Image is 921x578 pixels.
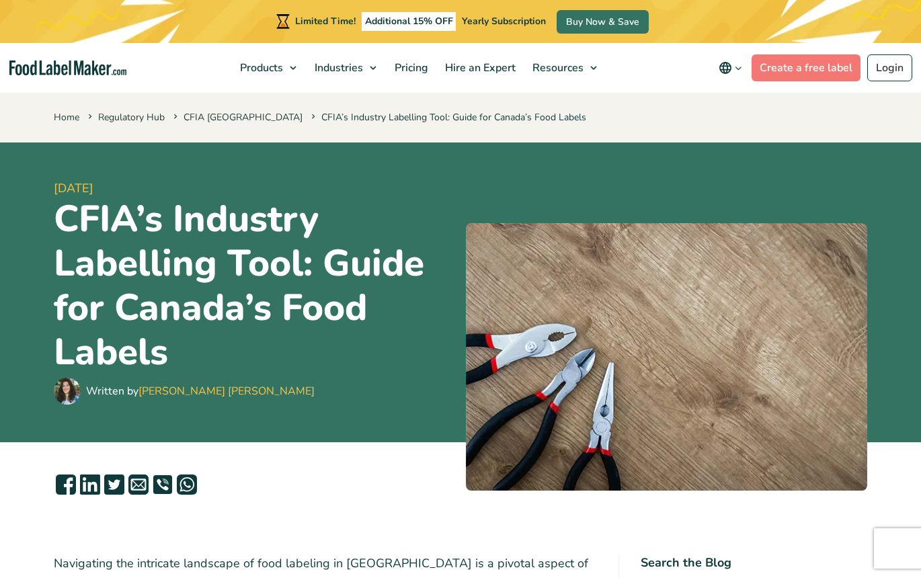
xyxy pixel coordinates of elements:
[557,10,649,34] a: Buy Now & Save
[462,15,546,28] span: Yearly Subscription
[528,60,585,75] span: Resources
[138,384,315,399] a: [PERSON_NAME] [PERSON_NAME]
[524,43,604,93] a: Resources
[54,179,455,198] span: [DATE]
[391,60,430,75] span: Pricing
[867,54,912,81] a: Login
[295,15,356,28] span: Limited Time!
[98,111,165,124] a: Regulatory Hub
[86,383,315,399] div: Written by
[437,43,521,93] a: Hire an Expert
[309,111,586,124] span: CFIA’s Industry Labelling Tool: Guide for Canada’s Food Labels
[184,111,303,124] a: CFIA [GEOGRAPHIC_DATA]
[362,12,456,31] span: Additional 15% OFF
[307,43,383,93] a: Industries
[236,60,284,75] span: Products
[54,378,81,405] img: Maria Abi Hanna - Food Label Maker
[641,554,867,572] h4: Search the Blog
[54,198,455,374] h1: CFIA’s Industry Labelling Tool: Guide for Canada’s Food Labels
[311,60,364,75] span: Industries
[387,43,434,93] a: Pricing
[441,60,517,75] span: Hire an Expert
[54,111,79,124] a: Home
[752,54,860,81] a: Create a free label
[232,43,303,93] a: Products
